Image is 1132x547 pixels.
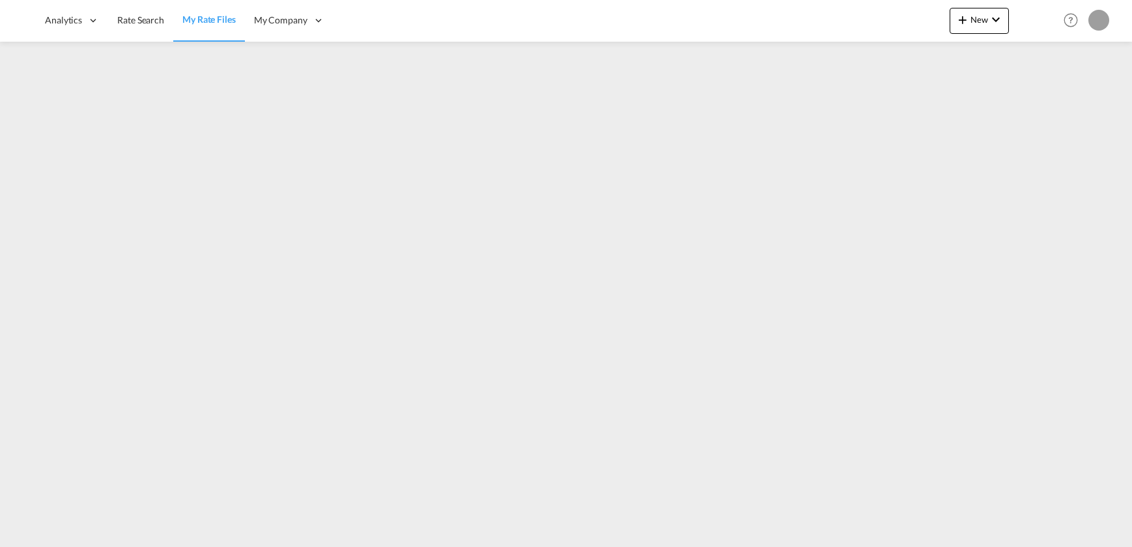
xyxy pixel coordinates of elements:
[955,12,970,27] md-icon: icon-plus 400-fg
[1060,9,1088,33] div: Help
[117,14,164,25] span: Rate Search
[1060,9,1082,31] span: Help
[950,8,1009,34] button: icon-plus 400-fgNewicon-chevron-down
[45,14,82,27] span: Analytics
[182,14,236,25] span: My Rate Files
[955,14,1004,25] span: New
[988,12,1004,27] md-icon: icon-chevron-down
[254,14,307,27] span: My Company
